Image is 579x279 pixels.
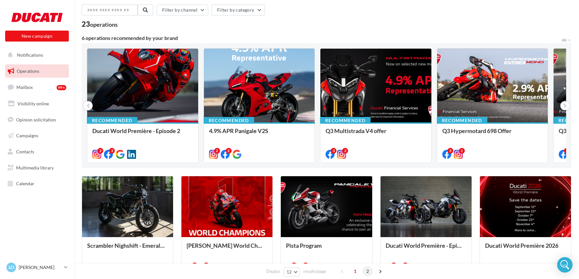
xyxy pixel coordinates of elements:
[17,101,49,106] span: Visibility online
[391,263,397,268] div: 4
[214,148,220,154] div: 2
[350,266,360,276] span: 1
[16,117,56,122] span: Opinion solicitation
[209,128,310,140] div: 4.9% APR Panigale V2S
[203,263,209,268] div: 3
[17,52,43,58] span: Notifications
[402,263,408,268] div: 3
[16,181,34,186] span: Calendar
[5,261,69,274] a: LO [PERSON_NAME]
[363,266,373,276] span: 2
[4,145,70,159] a: Contacts
[212,5,265,15] button: Filter by category
[320,117,371,124] div: Recommended
[16,133,38,138] span: Campaigns
[16,165,54,170] span: Multimedia library
[291,263,297,268] div: 2
[4,48,68,62] button: Notifications
[97,148,103,154] div: 2
[386,242,466,255] div: Ducati World Première - Episode 1
[459,148,465,154] div: 2
[17,68,39,74] span: Operations
[286,242,367,255] div: Pista Program
[331,148,336,154] div: 3
[87,117,137,124] div: Recommended
[19,264,61,271] p: [PERSON_NAME]
[57,85,66,90] div: 99+
[90,22,118,27] div: operations
[192,263,198,268] div: 3
[204,117,254,124] div: Recommended
[82,35,561,41] div: 6 operations recommended by your brand
[16,84,33,90] span: Mailbox
[287,269,292,274] span: 12
[303,268,326,274] span: results/page
[226,148,232,154] div: 2
[4,113,70,127] a: Opinion solicitation
[4,80,70,94] a: Mailbox99+
[564,148,570,154] div: 3
[9,264,14,271] span: LO
[342,148,348,154] div: 2
[303,263,308,268] div: 2
[109,148,115,154] div: 3
[4,161,70,175] a: Multimedia library
[266,268,280,274] span: Display
[16,149,34,154] span: Contacts
[557,257,573,273] div: Open Intercom Messenger
[187,242,267,255] div: [PERSON_NAME] World Champion
[82,21,118,28] div: 23
[92,128,193,140] div: Ducati World Première - Episode 2
[4,64,70,78] a: Operations
[447,148,453,154] div: 3
[4,97,70,111] a: Visibility online
[437,117,487,124] div: Recommended
[157,5,208,15] button: Filter by channel
[485,242,566,255] div: Ducati World Première 2026
[5,31,69,42] button: New campaign
[442,128,543,140] div: Q3 Hypermotard 698 Offer
[87,242,168,255] div: Scrambler Nighshift - Emerald Green
[326,128,426,140] div: Q3 Multistrada V4 offer
[4,129,70,142] a: Campaigns
[4,177,70,190] a: Calendar
[284,267,300,276] button: 12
